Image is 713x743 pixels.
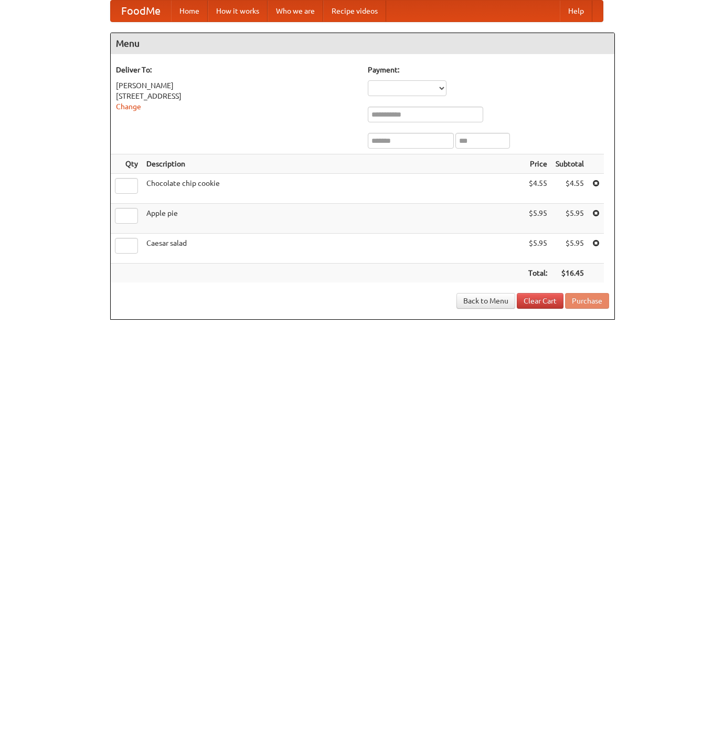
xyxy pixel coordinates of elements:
[368,65,609,75] h5: Payment:
[551,174,588,204] td: $4.55
[456,293,515,309] a: Back to Menu
[551,204,588,234] td: $5.95
[116,91,357,101] div: [STREET_ADDRESS]
[268,1,323,22] a: Who we are
[111,1,171,22] a: FoodMe
[524,264,551,283] th: Total:
[565,293,609,309] button: Purchase
[323,1,386,22] a: Recipe videos
[208,1,268,22] a: How it works
[111,154,142,174] th: Qty
[116,65,357,75] h5: Deliver To:
[517,293,563,309] a: Clear Cart
[142,154,524,174] th: Description
[560,1,592,22] a: Help
[111,33,614,54] h4: Menu
[116,102,141,111] a: Change
[551,154,588,174] th: Subtotal
[524,154,551,174] th: Price
[551,264,588,283] th: $16.45
[142,204,524,234] td: Apple pie
[524,174,551,204] td: $4.55
[142,234,524,264] td: Caesar salad
[116,80,357,91] div: [PERSON_NAME]
[551,234,588,264] td: $5.95
[524,204,551,234] td: $5.95
[171,1,208,22] a: Home
[524,234,551,264] td: $5.95
[142,174,524,204] td: Chocolate chip cookie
